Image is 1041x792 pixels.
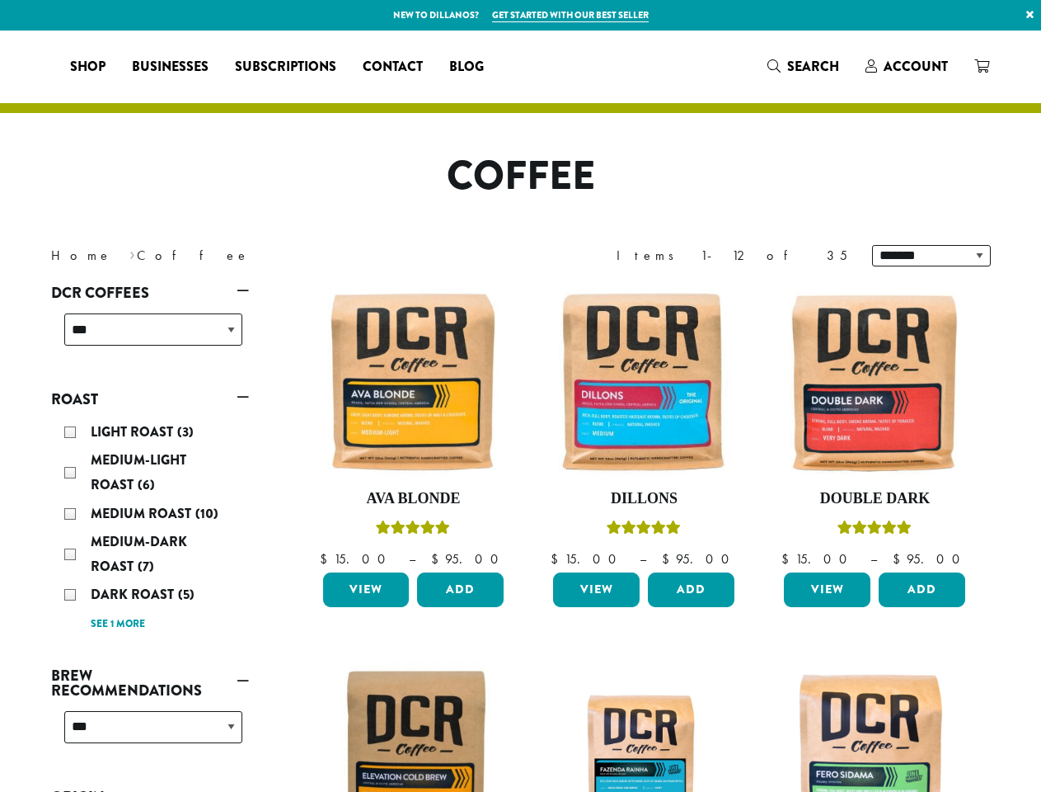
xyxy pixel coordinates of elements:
span: – [409,550,415,568]
span: Medium-Light Roast [91,450,186,494]
nav: Breadcrumb [51,246,496,266]
div: DCR Coffees [51,307,249,365]
bdi: 15.00 [320,550,393,568]
a: DCR Coffees [51,279,249,307]
button: Add [648,573,734,607]
span: Account [884,57,948,76]
button: Add [879,573,965,607]
h4: Double Dark [780,490,969,508]
span: $ [893,550,907,568]
div: Rated 4.50 out of 5 [837,518,912,543]
a: View [784,573,870,607]
span: (10) [195,504,218,523]
span: Light Roast [91,422,177,441]
div: Items 1-12 of 35 [617,246,847,266]
a: Home [51,247,112,264]
span: (6) [138,475,155,494]
span: › [129,240,135,266]
a: Brew Recommendations [51,662,249,705]
span: Blog [449,57,484,78]
span: Medium-Dark Roast [91,532,187,576]
span: – [870,550,877,568]
bdi: 15.00 [551,550,624,568]
span: Subscriptions [235,57,336,78]
span: (7) [138,557,154,576]
bdi: 95.00 [662,550,737,568]
a: Get started with our best seller [492,8,649,22]
span: Businesses [132,57,209,78]
a: Shop [57,54,119,80]
bdi: 15.00 [781,550,855,568]
button: Add [417,573,504,607]
bdi: 95.00 [893,550,968,568]
h4: Ava Blonde [319,490,509,508]
span: $ [551,550,565,568]
h1: Coffee [39,153,1003,200]
div: Roast [51,413,249,642]
a: Ava BlondeRated 5.00 out of 5 [319,287,509,566]
div: Rated 5.00 out of 5 [607,518,681,543]
div: Rated 5.00 out of 5 [376,518,450,543]
div: Brew Recommendations [51,705,249,763]
a: View [323,573,410,607]
bdi: 95.00 [431,550,506,568]
img: Ava-Blonde-12oz-1-300x300.jpg [318,287,508,477]
span: $ [781,550,795,568]
a: See 1 more [91,616,145,633]
span: Search [787,57,839,76]
span: (3) [177,422,194,441]
span: Contact [363,57,423,78]
span: $ [431,550,445,568]
a: View [553,573,640,607]
span: Dark Roast [91,585,178,604]
span: Shop [70,57,106,78]
img: Double-Dark-12oz-300x300.jpg [780,287,969,477]
a: Roast [51,385,249,413]
span: – [640,550,646,568]
a: Search [754,53,852,80]
span: $ [320,550,334,568]
span: (5) [178,585,195,604]
a: DillonsRated 5.00 out of 5 [549,287,739,566]
img: Dillons-12oz-300x300.jpg [549,287,739,477]
span: Medium Roast [91,504,195,523]
h4: Dillons [549,490,739,508]
span: $ [662,550,676,568]
a: Double DarkRated 4.50 out of 5 [780,287,969,566]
